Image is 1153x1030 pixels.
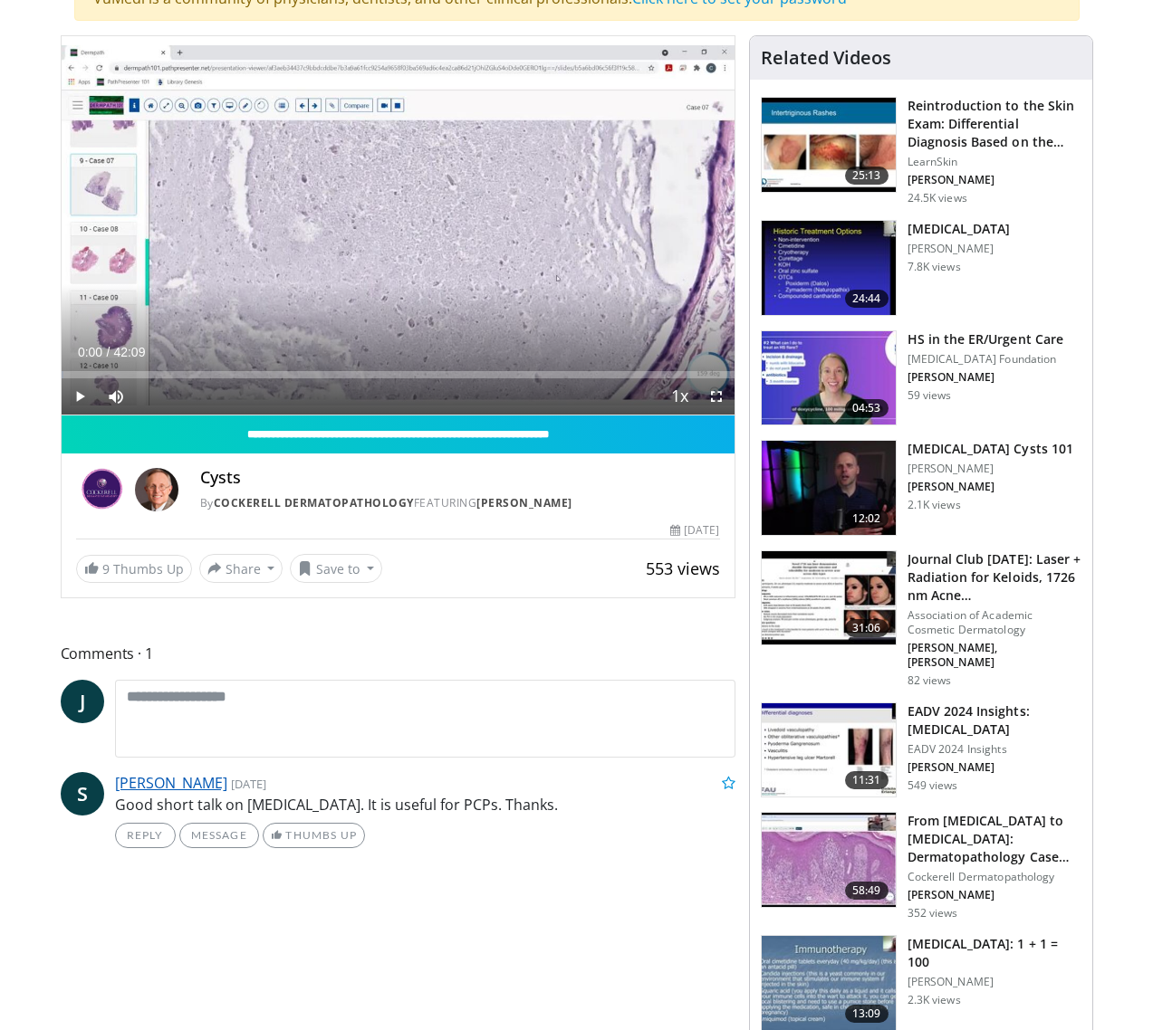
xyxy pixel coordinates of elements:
[761,440,1081,536] a: 12:02 [MEDICAL_DATA] Cysts 101 [PERSON_NAME] [PERSON_NAME] 2.1K views
[845,1005,889,1023] span: 13:09
[908,462,1073,476] p: [PERSON_NAME]
[762,331,896,425] img: 0a0b59f9-8b88-4635-b6d0-3655c2695d13.150x105_q85_crop-smart_upscale.jpg
[761,330,1081,426] a: 04:53 HS in the ER/Urgent Care [MEDICAL_DATA] Foundation [PERSON_NAME] 59 views
[908,906,958,920] p: 352 views
[646,558,720,579] span: 553 views
[762,98,896,192] img: 022c50fb-a848-4cac-a9d8-ea0906b33a1b.150x105_q85_crop-smart_upscale.jpg
[698,378,735,415] button: Fullscreen
[908,155,1081,169] p: LearnSkin
[214,495,414,510] a: Cockerell Dermatopathology
[62,371,735,378] div: Progress Bar
[200,468,720,488] h4: Cysts
[908,812,1081,866] h3: From [MEDICAL_DATA] to [MEDICAL_DATA]: Dermatopathology Case Review
[908,702,1081,739] h3: EADV 2024 Insights: [MEDICAL_DATA]
[662,378,698,415] button: Playback Rate
[61,772,104,815] a: S
[908,330,1063,348] h3: HS in the ER/Urgent Care
[908,260,961,274] p: 7.8K views
[135,468,178,511] img: Avatar
[61,680,104,723] a: J
[908,352,1063,367] p: [MEDICAL_DATA] Foundation
[908,673,952,688] p: 82 views
[762,813,896,907] img: 2f1704de-80e0-4e57-9642-384063c27940.150x105_q85_crop-smart_upscale.jpg
[761,220,1081,316] a: 24:44 [MEDICAL_DATA] [PERSON_NAME] 7.8K views
[115,823,176,848] a: Reply
[62,36,735,415] video-js: Video Player
[61,642,735,665] span: Comments 1
[113,345,145,359] span: 42:09
[908,173,1081,187] p: [PERSON_NAME]
[908,975,1081,989] p: [PERSON_NAME]
[908,742,1081,757] p: EADV 2024 Insights
[908,778,958,793] p: 549 views
[762,703,896,797] img: 91abd105-4406-4aec-aedb-03fa9989d30c.150x105_q85_crop-smart_upscale.jpg
[102,560,110,577] span: 9
[98,378,134,415] button: Mute
[908,498,961,512] p: 2.1K views
[845,510,889,528] span: 12:02
[845,290,889,308] span: 24:44
[908,242,1011,256] p: [PERSON_NAME]
[908,993,961,1007] p: 2.3K views
[290,554,382,583] button: Save to
[62,378,98,415] button: Play
[115,773,227,793] a: [PERSON_NAME]
[762,441,896,535] img: 3c9ae8ef-ab39-47f9-a69a-d4cfd5e7bf75.150x105_q85_crop-smart_upscale.jpg
[115,794,735,815] p: Good short talk on [MEDICAL_DATA]. It is useful for PCPs. Thanks.
[107,345,110,359] span: /
[76,555,192,583] a: 9 Thumbs Up
[908,888,1081,902] p: [PERSON_NAME]
[231,776,266,792] small: [DATE]
[762,936,896,1030] img: a2010bf7-f356-4b01-86c5-f883719583d3.150x105_q85_crop-smart_upscale.jpg
[761,97,1081,205] a: 25:13 Reintroduction to the Skin Exam: Differential Diagnosis Based on the… LearnSkin [PERSON_NAM...
[908,440,1073,458] h3: [MEDICAL_DATA] Cysts 101
[670,522,719,539] div: [DATE]
[845,882,889,900] span: 58:49
[845,399,889,417] span: 04:53
[908,608,1081,637] p: Association of Academic Cosmetic Dermatology
[762,551,896,645] img: 613bfc08-8d5d-4a27-af17-fc87ba56cd86.150x105_q85_crop-smart_upscale.jpg
[908,870,1081,884] p: Cockerell Dermatopathology
[908,550,1081,605] h3: Journal Club [DATE]: Laser + Radiation for Keloids, 1726 nm Acne…
[263,823,365,848] a: Thumbs Up
[908,641,1081,670] p: [PERSON_NAME], [PERSON_NAME]
[761,702,1081,798] a: 11:31 EADV 2024 Insights: [MEDICAL_DATA] EADV 2024 Insights [PERSON_NAME] 549 views
[476,495,572,510] a: [PERSON_NAME]
[761,47,891,69] h4: Related Videos
[908,935,1081,971] h3: [MEDICAL_DATA]: 1 + 1 = 100
[908,370,1063,385] p: [PERSON_NAME]
[761,812,1081,920] a: 58:49 From [MEDICAL_DATA] to [MEDICAL_DATA]: Dermatopathology Case Review Cockerell Dermatopathol...
[845,771,889,789] span: 11:31
[908,191,967,205] p: 24.5K views
[179,823,259,848] a: Message
[845,619,889,637] span: 31:06
[78,345,102,359] span: 0:00
[908,388,952,403] p: 59 views
[908,480,1073,494] p: [PERSON_NAME]
[908,760,1081,775] p: [PERSON_NAME]
[761,550,1081,688] a: 31:06 Journal Club [DATE]: Laser + Radiation for Keloids, 1726 nm Acne… Association of Academic C...
[76,468,128,511] img: Cockerell Dermatopathology
[762,221,896,315] img: 89cb95e9-72b3-4a52-acd5-8e0c773e34a4.150x105_q85_crop-smart_upscale.jpg
[845,167,889,185] span: 25:13
[908,220,1011,238] h3: [MEDICAL_DATA]
[200,495,720,511] div: By FEATURING
[908,97,1081,151] h3: Reintroduction to the Skin Exam: Differential Diagnosis Based on the…
[199,554,283,583] button: Share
